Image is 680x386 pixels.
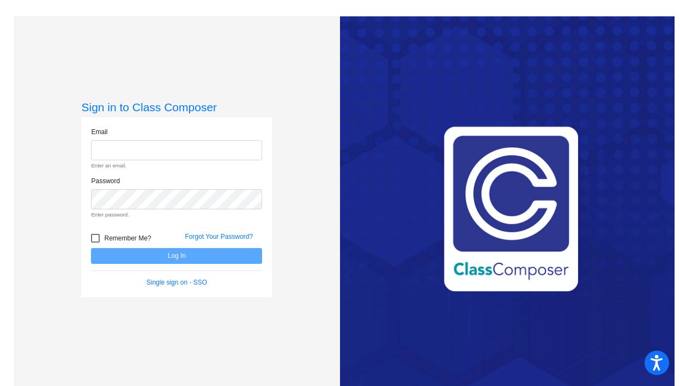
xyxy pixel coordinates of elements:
[91,127,107,137] label: Email
[91,176,120,186] label: Password
[104,232,151,245] span: Remember Me?
[91,248,262,264] button: Log In
[81,100,272,114] h3: Sign in to Class Composer
[91,211,262,219] small: Enter password.
[185,233,253,240] a: Forgot Your Password?
[147,279,207,286] a: Single sign on - SSO
[91,162,262,170] small: Enter an email.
